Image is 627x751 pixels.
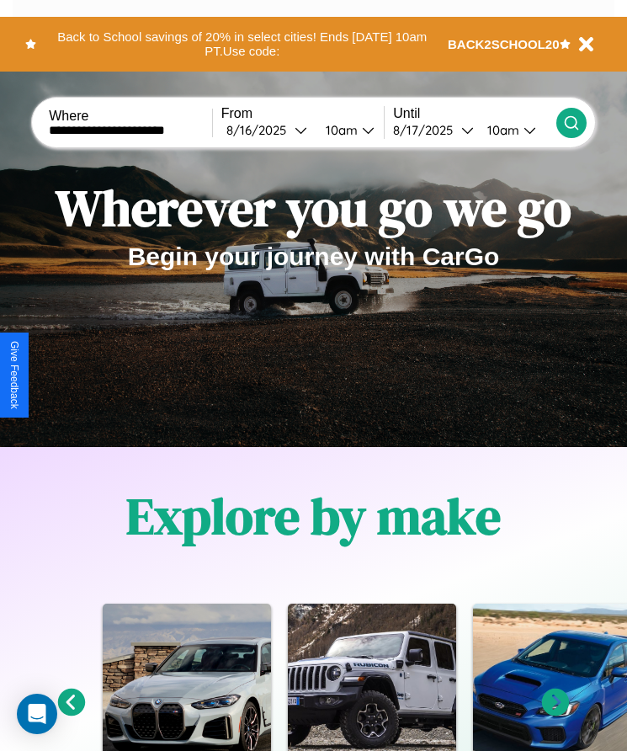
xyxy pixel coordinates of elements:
[8,341,20,409] div: Give Feedback
[126,482,501,551] h1: Explore by make
[221,106,385,121] label: From
[474,121,556,139] button: 10am
[317,122,362,138] div: 10am
[49,109,212,124] label: Where
[17,694,57,734] div: Open Intercom Messenger
[312,121,385,139] button: 10am
[393,122,461,138] div: 8 / 17 / 2025
[479,122,523,138] div: 10am
[226,122,295,138] div: 8 / 16 / 2025
[393,106,556,121] label: Until
[221,121,312,139] button: 8/16/2025
[448,37,560,51] b: BACK2SCHOOL20
[36,25,448,63] button: Back to School savings of 20% in select cities! Ends [DATE] 10am PT.Use code:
